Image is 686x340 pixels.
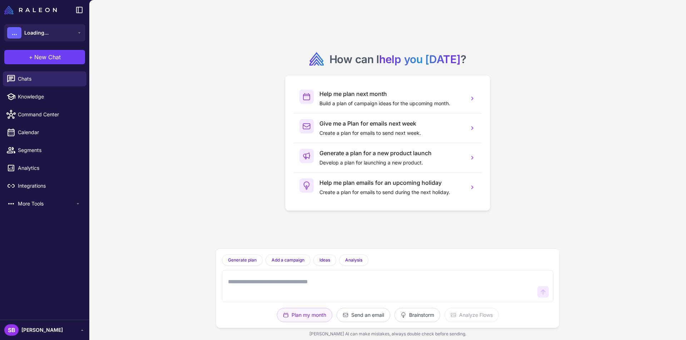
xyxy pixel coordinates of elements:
p: Create a plan for emails to send next week. [319,129,463,137]
span: Analysis [345,257,362,263]
span: Segments [18,146,81,154]
button: Plan my month [277,308,332,322]
span: New Chat [34,53,61,61]
button: Brainstorm [394,308,440,322]
div: ... [7,27,21,39]
img: Raleon Logo [4,6,57,14]
p: Build a plan of campaign ideas for the upcoming month. [319,100,463,107]
span: Calendar [18,128,81,136]
span: + [29,53,33,61]
span: Add a campaign [272,257,304,263]
button: +New Chat [4,50,85,64]
button: Send an email [337,308,390,322]
h3: Generate a plan for a new product launch [319,149,463,157]
button: Add a campaign [265,254,310,266]
h3: Help me plan emails for an upcoming holiday [319,178,463,187]
a: Knowledge [3,89,86,104]
span: [PERSON_NAME] [21,326,63,334]
h2: How can I ? [329,52,466,66]
a: Analytics [3,161,86,176]
span: Generate plan [228,257,257,263]
button: ...Loading... [4,24,85,41]
h3: Help me plan next month [319,90,463,98]
div: SB [4,324,19,336]
span: Integrations [18,182,81,190]
button: Analyze Flows [444,308,499,322]
span: Loading... [24,29,49,37]
span: Command Center [18,111,81,118]
a: Calendar [3,125,86,140]
a: Integrations [3,178,86,193]
span: Analytics [18,164,81,172]
span: Ideas [319,257,330,263]
span: help you [DATE] [379,53,461,66]
p: Develop a plan for launching a new product. [319,159,463,167]
a: Segments [3,143,86,158]
button: Analysis [339,254,368,266]
a: Chats [3,71,86,86]
button: Ideas [313,254,336,266]
div: [PERSON_NAME] AI can make mistakes, always double check before sending. [216,328,559,340]
a: Command Center [3,107,86,122]
span: More Tools [18,200,75,208]
span: Knowledge [18,93,81,101]
p: Create a plan for emails to send during the next holiday. [319,188,463,196]
h3: Give me a Plan for emails next week [319,119,463,128]
button: Generate plan [222,254,263,266]
span: Chats [18,75,81,83]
